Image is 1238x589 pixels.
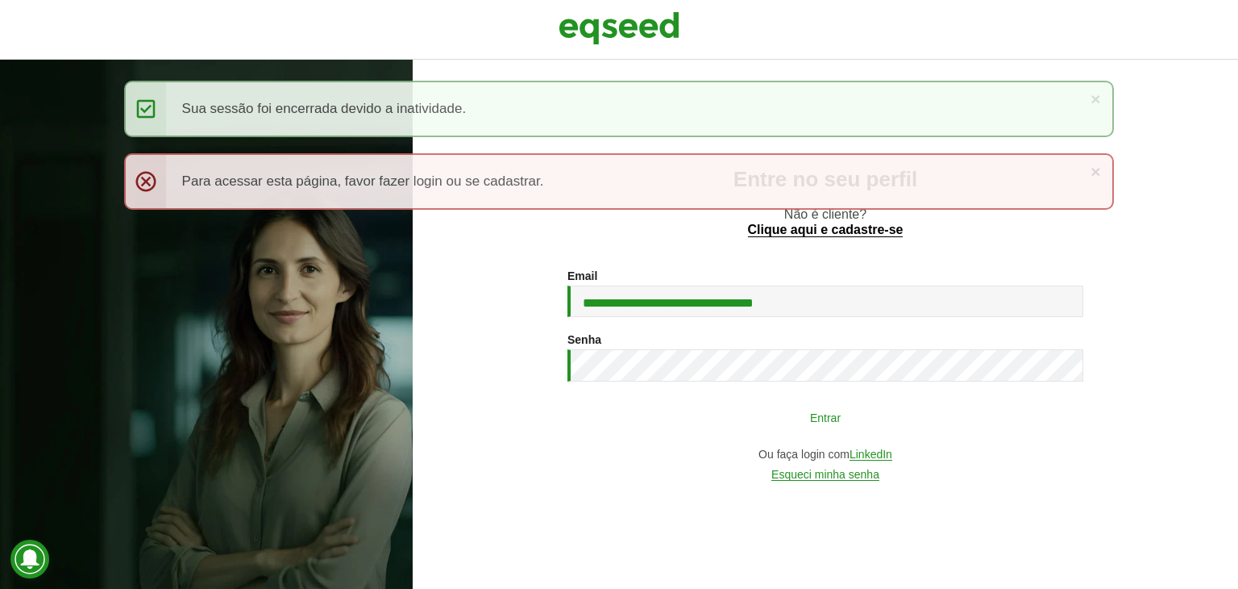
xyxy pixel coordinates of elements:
a: Clique aqui e cadastre-se [748,223,904,237]
a: × [1091,163,1100,180]
a: × [1091,90,1100,107]
button: Entrar [616,402,1035,432]
img: EqSeed Logo [559,8,679,48]
label: Senha [567,334,601,345]
div: Sua sessão foi encerrada devido a inatividade. [124,81,1115,137]
div: Ou faça login com [567,449,1083,461]
a: Esqueci minha senha [771,469,879,481]
div: Para acessar esta página, favor fazer login ou se cadastrar. [124,153,1115,210]
a: LinkedIn [850,449,892,461]
label: Email [567,270,597,282]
